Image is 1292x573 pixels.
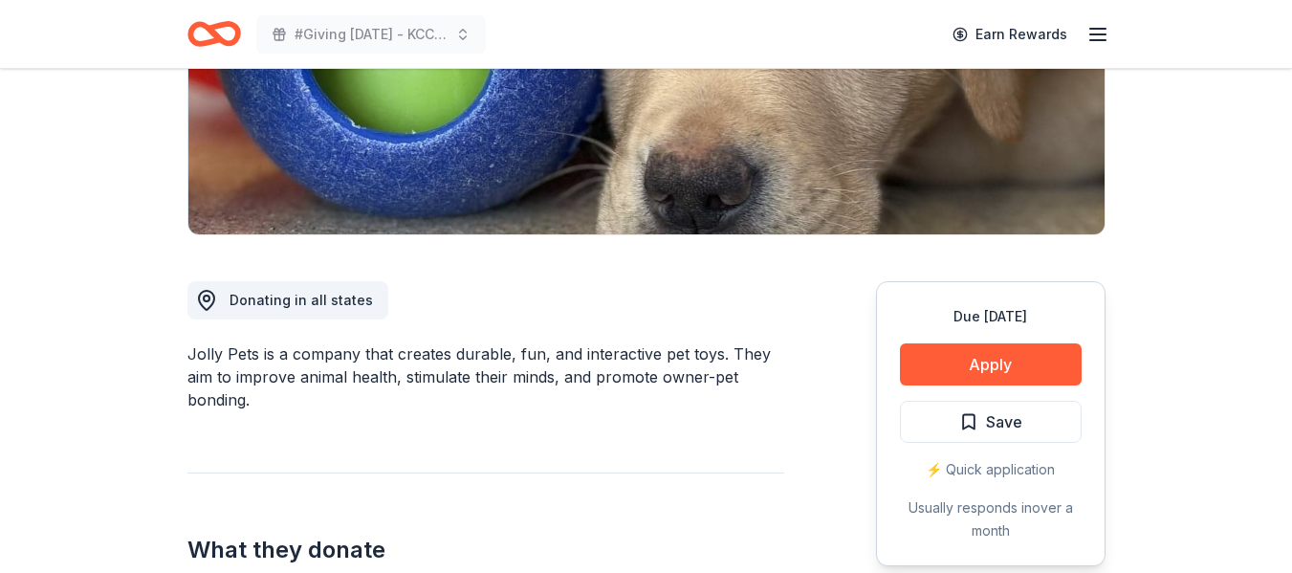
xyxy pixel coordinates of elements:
[900,458,1082,481] div: ⚡️ Quick application
[900,305,1082,328] div: Due [DATE]
[900,401,1082,443] button: Save
[295,23,448,46] span: #Giving [DATE] - KCC [DATE]
[941,17,1079,52] a: Earn Rewards
[900,343,1082,386] button: Apply
[187,535,784,565] h2: What they donate
[900,496,1082,542] div: Usually responds in over a month
[187,342,784,411] div: Jolly Pets is a company that creates durable, fun, and interactive pet toys. They aim to improve ...
[230,292,373,308] span: Donating in all states
[986,409,1022,434] span: Save
[256,15,486,54] button: #Giving [DATE] - KCC [DATE]
[187,11,241,56] a: Home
